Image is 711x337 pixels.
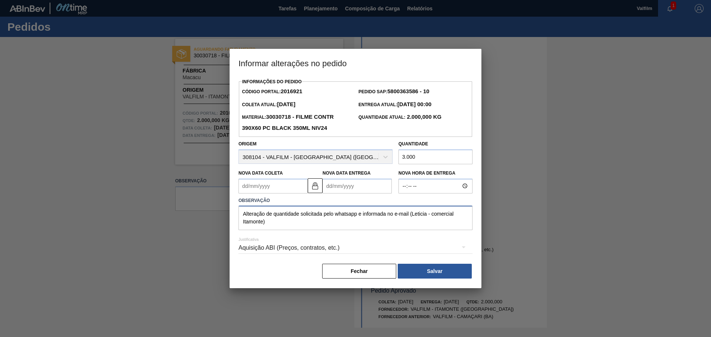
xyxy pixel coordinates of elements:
label: Quantidade [398,141,428,146]
strong: 2016921 [281,88,302,94]
span: Código Portal: [242,89,302,94]
span: Pedido SAP: [358,89,429,94]
input: dd/mm/yyyy [323,179,392,193]
h3: Informar alterações no pedido [230,49,481,77]
label: Nova Data Coleta [238,171,283,176]
label: Observação [238,195,473,206]
strong: 30030718 - FILME CONTR 390X60 PC BLACK 350ML NIV24 [242,114,334,131]
label: Origem [238,141,257,146]
div: Aquisição ABI (Preços, contratos, etc.) [238,237,473,258]
span: Quantidade Atual: [358,115,441,120]
input: dd/mm/yyyy [238,179,308,193]
button: locked [308,178,323,193]
strong: 2.000,000 KG [405,114,442,120]
span: Coleta Atual: [242,102,295,107]
span: Entrega Atual: [358,102,431,107]
strong: [DATE] [277,101,296,107]
span: Material: [242,115,334,131]
strong: [DATE] 00:00 [397,101,431,107]
strong: 5800363586 - 10 [387,88,429,94]
textarea: Alteração de quantidade solicitada pelo whatsapp e informada no e-mail (Leticia - comercial Itamo... [238,206,473,230]
label: Informações do Pedido [242,79,302,84]
label: Nova Hora de Entrega [398,168,473,179]
button: Salvar [398,264,472,279]
img: locked [311,181,320,190]
label: Nova Data Entrega [323,171,371,176]
button: Fechar [322,264,396,279]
